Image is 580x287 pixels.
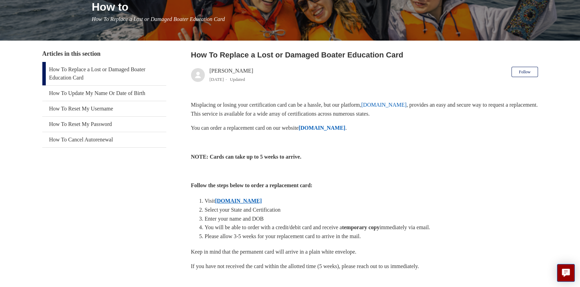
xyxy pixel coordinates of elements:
a: How To Cancel Autorenewal [42,132,166,147]
a: How To Replace a Lost or Damaged Boater Education Card [42,62,166,85]
span: If you have not received the card within the allotted time (5 weeks), please reach out to us imme... [191,263,419,269]
span: Please allow 3-5 weeks for your replacement card to arrive in the mail. [205,233,361,239]
strong: NOTE: Cards can take up to 5 weeks to arrive. [191,154,302,160]
a: [DOMAIN_NAME] [215,198,262,204]
strong: temporary copy [342,224,380,230]
time: 04/08/2025, 09:48 [210,77,224,82]
a: [DOMAIN_NAME] [361,102,407,108]
span: You can order a replacement card on our website [191,125,299,131]
span: How To Replace a Lost or Damaged Boater Education Card [92,16,225,22]
span: You will be able to order with a credit/debit card and receive a immediately via email. [205,224,430,230]
span: . [345,125,347,131]
button: Follow Article [512,67,538,77]
span: Select your State and Certification [205,207,281,213]
span: Keep in mind that the permanent card will arrive in a plain white envelope. [191,249,357,255]
button: Live chat [557,264,575,282]
a: How To Update My Name Or Date of Birth [42,86,166,101]
li: Updated [230,77,245,82]
div: [PERSON_NAME] [210,67,253,83]
a: How To Reset My Username [42,101,166,116]
h2: How To Replace a Lost or Damaged Boater Education Card [191,49,538,61]
span: Enter your name and DOB [205,216,264,222]
a: How To Reset My Password [42,117,166,132]
a: [DOMAIN_NAME] [298,125,345,131]
span: Visit [205,198,215,204]
span: Articles in this section [42,50,101,57]
strong: Follow the steps below to order a replacement card: [191,182,313,188]
p: Misplacing or losing your certification card can be a hassle, but our platform, , provides an eas... [191,100,538,118]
